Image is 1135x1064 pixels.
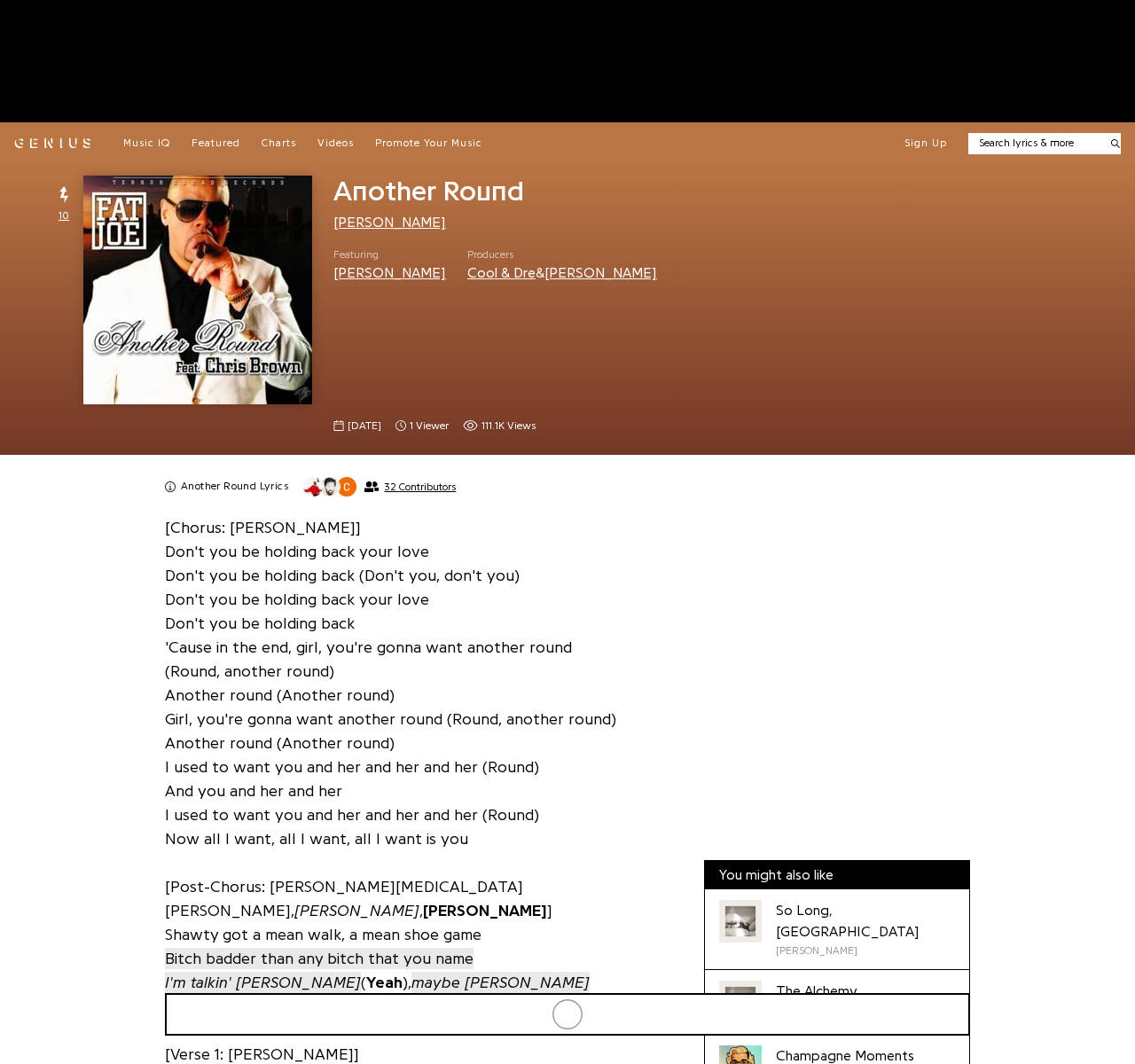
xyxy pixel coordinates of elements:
[192,137,240,148] span: Featured
[165,971,361,995] a: I'm talkin' [PERSON_NAME]
[333,266,446,280] a: [PERSON_NAME]
[348,419,381,434] span: [DATE]
[776,900,955,943] div: So Long, [GEOGRAPHIC_DATA]
[181,480,288,494] h2: Another Round Lyrics
[375,137,482,148] span: Promote Your Music
[410,419,449,434] span: 1 viewer
[333,177,524,206] span: Another Round
[411,974,590,990] i: maybe [PERSON_NAME]
[262,137,296,148] span: Charts
[375,137,482,151] a: Promote Your Music
[165,947,474,971] a: Bitch badder than any bitch that you name
[705,970,969,1035] a: Cover art for The Alchemy by Taylor SwiftThe Alchemy[PERSON_NAME]
[904,137,947,151] button: Sign Up
[123,137,170,148] span: Music IQ
[384,481,456,493] span: 32 Contributors
[123,137,170,151] a: Music IQ
[481,419,536,434] span: 111.1K views
[467,266,536,280] a: Cool & Dre
[776,943,955,958] div: [PERSON_NAME]
[317,137,354,151] a: Videos
[83,176,312,404] img: Cover art for Another Round by Fat Joe
[463,419,536,434] span: 111,142 views
[705,889,969,970] a: Cover art for So Long, London by Taylor SwiftSo Long, [GEOGRAPHIC_DATA][PERSON_NAME]
[705,861,969,889] div: You might also like
[776,981,857,1002] div: The Alchemy
[333,247,446,262] span: Featuring
[719,900,762,943] div: Cover art for So Long, London by Taylor Swift
[968,136,1100,151] input: Search lyrics & more
[411,971,590,995] a: maybe [PERSON_NAME]
[192,137,240,151] a: Featured
[719,981,762,1023] div: Cover art for The Alchemy by Taylor Swift
[165,948,474,969] span: Bitch badder than any bitch that you name
[165,974,361,990] i: I'm talkin' [PERSON_NAME]
[59,208,69,223] span: 10
[467,263,657,284] div: &
[294,903,419,919] i: [PERSON_NAME]
[544,266,657,280] a: [PERSON_NAME]
[302,476,456,497] button: 32 Contributors
[467,247,657,262] span: Producers
[366,974,403,990] b: Yeah
[395,419,449,434] span: 1 viewer
[262,137,296,151] a: Charts
[333,215,446,230] a: [PERSON_NAME]
[317,137,354,148] span: Videos
[423,903,547,919] b: [PERSON_NAME]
